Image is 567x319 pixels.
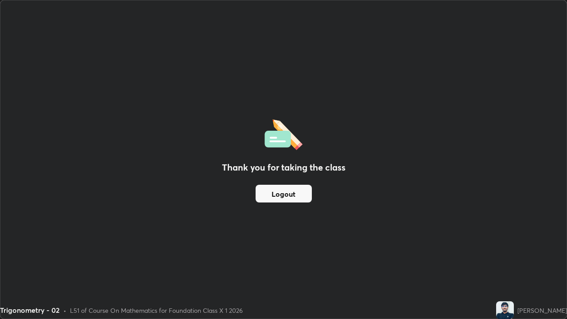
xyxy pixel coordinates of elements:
[496,301,514,319] img: ea62045dcba94a269b5809ccd5d93662.jpg
[70,306,243,315] div: L51 of Course On Mathematics for Foundation Class X 1 2026
[264,117,303,150] img: offlineFeedback.1438e8b3.svg
[517,306,567,315] div: [PERSON_NAME]
[63,306,66,315] div: •
[222,161,346,174] h2: Thank you for taking the class
[256,185,312,202] button: Logout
